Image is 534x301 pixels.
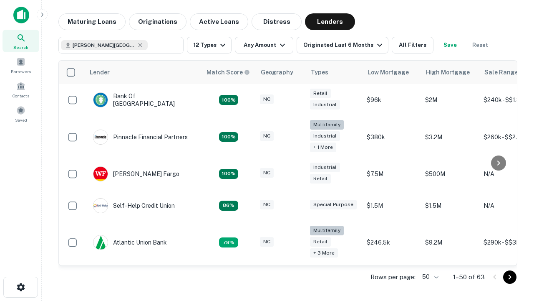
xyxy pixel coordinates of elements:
[310,120,344,130] div: Multifamily
[15,117,27,123] span: Saved
[13,92,29,99] span: Contacts
[310,89,331,98] div: Retail
[260,168,274,178] div: NC
[93,235,167,250] div: Atlantic Union Bank
[363,84,421,116] td: $96k
[310,100,340,110] div: Industrial
[310,237,331,247] div: Retail
[363,116,421,158] td: $380k
[363,61,421,84] th: Low Mortgage
[297,37,388,54] button: Originated Last 6 Months
[13,7,29,23] img: capitalize-icon.png
[93,130,108,144] img: picture
[467,37,494,54] button: Reset
[93,130,188,145] div: Pinnacle Financial Partners
[235,37,293,54] button: Any Amount
[219,95,238,105] div: Matching Properties: 14, hasApolloMatch: undefined
[73,41,135,49] span: [PERSON_NAME][GEOGRAPHIC_DATA], [GEOGRAPHIC_DATA]
[492,207,534,247] iframe: Chat Widget
[260,131,274,141] div: NC
[484,67,518,77] div: Sale Range
[13,44,28,51] span: Search
[11,68,31,75] span: Borrowers
[219,201,238,211] div: Matching Properties: 11, hasApolloMatch: undefined
[392,37,433,54] button: All Filters
[93,199,108,213] img: picture
[453,272,485,282] p: 1–50 of 63
[306,61,363,84] th: Types
[421,84,479,116] td: $2M
[310,163,340,172] div: Industrial
[421,222,479,264] td: $9.2M
[58,13,126,30] button: Maturing Loans
[93,93,108,107] img: picture
[310,143,336,152] div: + 1 more
[219,169,238,179] div: Matching Properties: 14, hasApolloMatch: undefined
[363,158,421,190] td: $7.5M
[219,132,238,142] div: Matching Properties: 23, hasApolloMatch: undefined
[90,67,110,77] div: Lender
[421,158,479,190] td: $500M
[219,237,238,247] div: Matching Properties: 10, hasApolloMatch: undefined
[3,78,39,101] a: Contacts
[363,190,421,222] td: $1.5M
[421,116,479,158] td: $3.2M
[305,13,355,30] button: Lenders
[363,222,421,264] td: $246.5k
[252,13,302,30] button: Distress
[310,200,357,209] div: Special Purpose
[370,272,416,282] p: Rows per page:
[93,198,175,213] div: Self-help Credit Union
[310,174,331,184] div: Retail
[129,13,186,30] button: Originations
[93,235,108,250] img: picture
[3,30,39,52] a: Search
[85,61,202,84] th: Lender
[311,67,328,77] div: Types
[93,166,179,181] div: [PERSON_NAME] Fargo
[437,37,463,54] button: Save your search to get updates of matches that match your search criteria.
[503,270,516,284] button: Go to next page
[419,271,440,283] div: 50
[3,102,39,125] a: Saved
[310,131,340,141] div: Industrial
[421,190,479,222] td: $1.5M
[260,200,274,209] div: NC
[261,67,293,77] div: Geography
[256,61,306,84] th: Geography
[303,40,385,50] div: Originated Last 6 Months
[93,167,108,181] img: picture
[207,68,248,77] h6: Match Score
[421,61,479,84] th: High Mortgage
[202,61,256,84] th: Capitalize uses an advanced AI algorithm to match your search with the best lender. The match sco...
[190,13,248,30] button: Active Loans
[310,248,338,258] div: + 3 more
[187,37,232,54] button: 12 Types
[368,67,409,77] div: Low Mortgage
[93,92,193,107] div: Bank Of [GEOGRAPHIC_DATA]
[426,67,470,77] div: High Mortgage
[3,54,39,77] a: Borrowers
[310,226,344,235] div: Multifamily
[260,94,274,104] div: NC
[207,68,250,77] div: Capitalize uses an advanced AI algorithm to match your search with the best lender. The match sco...
[260,237,274,247] div: NC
